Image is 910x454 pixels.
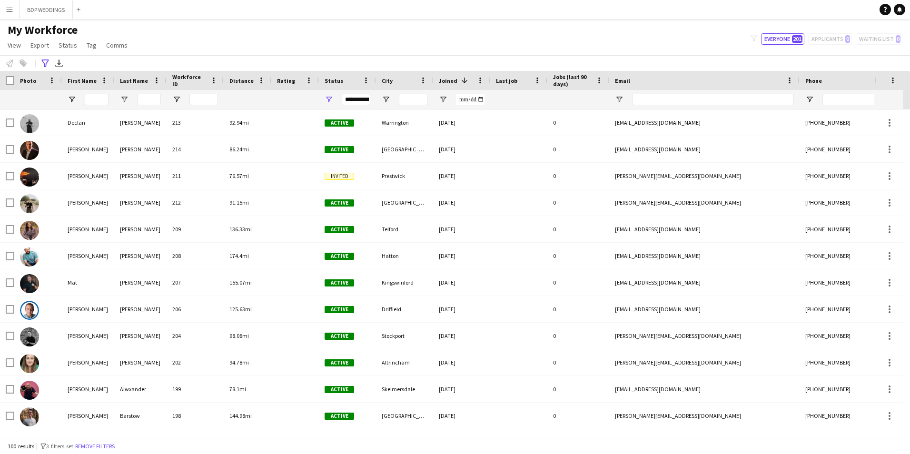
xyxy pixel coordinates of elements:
[433,269,490,296] div: [DATE]
[114,296,167,322] div: [PERSON_NAME]
[62,403,114,429] div: [PERSON_NAME]
[62,349,114,375] div: [PERSON_NAME]
[62,189,114,216] div: [PERSON_NAME]
[62,216,114,242] div: [PERSON_NAME]
[547,189,609,216] div: 0
[376,296,433,322] div: Driffield
[553,73,592,88] span: Jobs (last 90 days)
[376,323,433,349] div: Stockport
[609,109,800,136] div: [EMAIL_ADDRESS][DOMAIN_NAME]
[609,136,800,162] div: [EMAIL_ADDRESS][DOMAIN_NAME]
[376,269,433,296] div: Kingswinford
[433,109,490,136] div: [DATE]
[20,141,39,160] img: Kris McDonald
[609,349,800,375] div: [PERSON_NAME][EMAIL_ADDRESS][DOMAIN_NAME]
[106,41,128,49] span: Comms
[20,247,39,266] img: Simon Wainwright
[609,323,800,349] div: [PERSON_NAME][EMAIL_ADDRESS][DOMAIN_NAME]
[229,199,249,206] span: 91.15mi
[20,327,39,346] img: Karl Mitchell
[325,386,354,393] span: Active
[167,403,224,429] div: 198
[229,412,252,419] span: 144.98mi
[172,95,181,104] button: Open Filter Menu
[114,376,167,402] div: Alwxander
[8,41,21,49] span: View
[609,189,800,216] div: [PERSON_NAME][EMAIL_ADDRESS][DOMAIN_NAME]
[433,403,490,429] div: [DATE]
[433,376,490,402] div: [DATE]
[62,376,114,402] div: [PERSON_NAME]
[325,413,354,420] span: Active
[62,163,114,189] div: [PERSON_NAME]
[73,441,117,452] button: Remove filters
[547,296,609,322] div: 0
[547,109,609,136] div: 0
[325,146,354,153] span: Active
[547,349,609,375] div: 0
[547,243,609,269] div: 0
[376,376,433,402] div: Skelmersdale
[120,95,129,104] button: Open Filter Menu
[62,269,114,296] div: Mat
[609,269,800,296] div: [EMAIL_ADDRESS][DOMAIN_NAME]
[85,94,109,105] input: First Name Filter Input
[805,77,822,84] span: Phone
[382,95,390,104] button: Open Filter Menu
[376,189,433,216] div: [GEOGRAPHIC_DATA]
[167,189,224,216] div: 212
[433,323,490,349] div: [DATE]
[376,216,433,242] div: Telford
[609,296,800,322] div: [EMAIL_ADDRESS][DOMAIN_NAME]
[20,221,39,240] img: Lisa Chabior-Warrender
[167,136,224,162] div: 214
[62,243,114,269] div: [PERSON_NAME]
[20,407,39,426] img: Tom Barstow
[20,168,39,187] img: Daniel Rizzo
[376,349,433,375] div: Altrincham
[62,323,114,349] div: [PERSON_NAME]
[114,243,167,269] div: [PERSON_NAME]
[433,163,490,189] div: [DATE]
[609,163,800,189] div: [PERSON_NAME][EMAIL_ADDRESS][DOMAIN_NAME]
[547,136,609,162] div: 0
[229,119,249,126] span: 92.94mi
[547,403,609,429] div: 0
[114,323,167,349] div: [PERSON_NAME]
[433,349,490,375] div: [DATE]
[62,296,114,322] div: [PERSON_NAME]
[609,243,800,269] div: [EMAIL_ADDRESS][DOMAIN_NAME]
[27,39,53,51] a: Export
[114,136,167,162] div: [PERSON_NAME]
[114,163,167,189] div: [PERSON_NAME]
[114,349,167,375] div: [PERSON_NAME]
[761,33,804,45] button: Everyone201
[114,216,167,242] div: [PERSON_NAME]
[325,77,343,84] span: Status
[609,403,800,429] div: [PERSON_NAME][EMAIL_ADDRESS][DOMAIN_NAME]
[68,95,76,104] button: Open Filter Menu
[376,243,433,269] div: Hatton
[167,243,224,269] div: 208
[325,279,354,286] span: Active
[433,136,490,162] div: [DATE]
[547,163,609,189] div: 0
[114,109,167,136] div: [PERSON_NAME]
[167,216,224,242] div: 209
[547,216,609,242] div: 0
[376,163,433,189] div: Prestwick
[20,0,73,19] button: BDP WEDDINGS
[4,39,25,51] a: View
[456,94,485,105] input: Joined Filter Input
[62,136,114,162] div: [PERSON_NAME]
[40,58,51,69] app-action-btn: Advanced filters
[496,77,517,84] span: Last job
[229,226,252,233] span: 136.33mi
[792,35,802,43] span: 201
[325,199,354,207] span: Active
[53,58,65,69] app-action-btn: Export XLSX
[439,77,457,84] span: Joined
[102,39,131,51] a: Comms
[167,323,224,349] div: 204
[167,296,224,322] div: 206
